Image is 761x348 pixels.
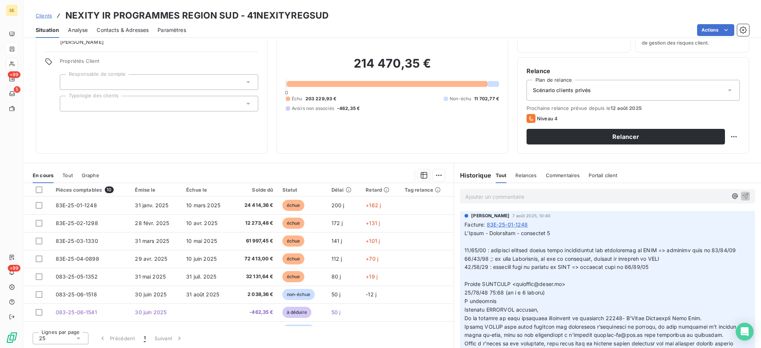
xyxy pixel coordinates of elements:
[6,4,18,16] div: SE
[331,187,357,193] div: Délai
[105,186,113,193] span: 10
[135,202,168,208] span: 31 janv. 2025
[282,271,305,282] span: échue
[158,26,186,34] span: Paramètres
[331,202,344,208] span: 200 j
[611,105,642,111] span: 12 août 2025
[237,219,273,227] span: 12 273,48 €
[62,172,73,178] span: Tout
[6,73,17,85] a: +99
[537,116,558,121] span: Niveau 4
[56,291,97,297] span: 083-25-06-1518
[366,202,381,208] span: +162 j
[56,202,97,208] span: 83E-25-01-1248
[94,331,139,346] button: Précédent
[39,335,45,342] span: 25
[150,331,188,346] button: Suivant
[282,325,315,336] span: non-échue
[736,323,754,341] div: Open Intercom Messenger
[237,309,273,316] span: -462,35 €
[135,256,167,262] span: 29 avr. 2025
[527,66,740,75] h6: Relance
[512,214,550,218] span: 7 août 2025, 10:40
[66,100,72,107] input: Ajouter une valeur
[135,220,169,226] span: 28 févr. 2025
[56,220,98,226] span: 83E-25-02-1298
[36,13,52,19] span: Clients
[697,24,734,36] button: Actions
[366,256,378,262] span: +70 j
[6,332,18,344] img: Logo LeanPay
[82,172,99,178] span: Graphe
[282,235,305,247] span: échue
[366,238,380,244] span: +101 j
[282,307,311,318] span: à déduire
[186,273,216,280] span: 31 juil. 2025
[186,220,217,226] span: 10 avr. 2025
[282,200,305,211] span: échue
[292,105,334,112] span: Avoirs non associés
[237,255,273,263] span: 72 413,00 €
[405,187,450,193] div: Tag relance
[186,187,229,193] div: Échue le
[282,289,315,300] span: non-échue
[471,212,509,219] span: [PERSON_NAME]
[366,273,378,280] span: +19 j
[331,309,341,315] span: 50 j
[282,218,305,229] span: échue
[56,256,99,262] span: 83E-25-04-0898
[65,9,328,22] h3: NEXITY IR PROGRAMMES REGION SUD - 41NEXITYREGSUD
[292,95,302,102] span: Échu
[366,291,376,297] span: -12 j
[36,12,52,19] a: Clients
[36,26,59,34] span: Situation
[487,221,528,228] span: 83E-25-01-1248
[331,273,341,280] span: 80 j
[56,238,98,244] span: 83E-25-03-1330
[496,172,507,178] span: Tout
[237,237,273,245] span: 61 997,45 €
[546,172,580,178] span: Commentaires
[533,87,591,94] span: Scénario clients privés
[135,238,169,244] span: 31 mars 2025
[68,26,88,34] span: Analyse
[97,26,149,34] span: Contacts & Adresses
[237,187,273,193] div: Solde dû
[237,202,273,209] span: 24 414,36 €
[186,256,217,262] span: 10 juin 2025
[33,172,54,178] span: En cours
[515,172,537,178] span: Relances
[139,331,150,346] button: 1
[366,187,395,193] div: Retard
[464,221,485,228] span: Facture :
[135,187,177,193] div: Émise le
[186,202,220,208] span: 10 mars 2025
[337,105,360,112] span: -462,35 €
[60,58,258,68] span: Propriétés Client
[450,95,471,102] span: Non-échu
[60,38,104,46] span: [PERSON_NAME]
[6,88,17,100] a: 5
[66,79,72,85] input: Ajouter une valeur
[144,335,146,342] span: 1
[527,105,740,111] span: Prochaine relance prévue depuis le
[56,186,126,193] div: Pièces comptables
[331,220,343,226] span: 172 j
[366,220,380,226] span: +131 j
[331,256,342,262] span: 112 j
[285,90,288,95] span: 0
[56,309,97,315] span: 083-25-06-1541
[56,273,98,280] span: 083-25-05-1352
[237,291,273,298] span: 2 038,36 €
[135,291,166,297] span: 30 juin 2025
[589,172,617,178] span: Portail client
[305,95,337,102] span: 203 229,93 €
[186,291,219,297] span: 31 août 2025
[135,309,166,315] span: 30 juin 2025
[135,273,166,280] span: 31 mai 2025
[331,291,341,297] span: 50 j
[454,171,491,180] h6: Historique
[8,71,20,78] span: +99
[14,86,20,93] span: 5
[331,238,342,244] span: 141 j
